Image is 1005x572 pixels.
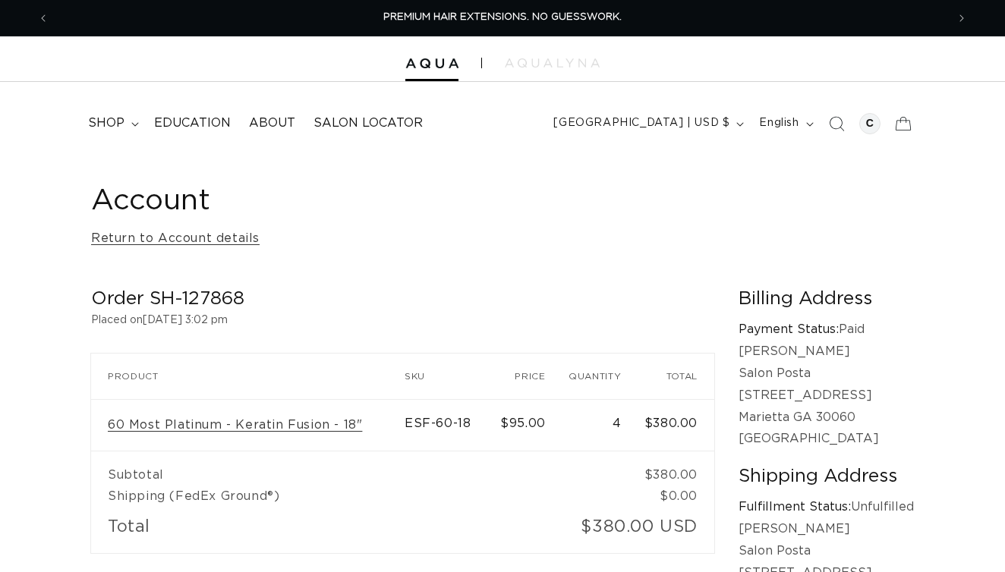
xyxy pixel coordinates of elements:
h2: Shipping Address [739,465,914,489]
a: Salon Locator [304,106,432,140]
button: Previous announcement [27,4,60,33]
p: [PERSON_NAME] Salon Posta [STREET_ADDRESS] Marietta GA 30060 [GEOGRAPHIC_DATA] [739,341,914,450]
td: $380.00 USD [562,507,714,553]
p: Paid [739,319,914,341]
th: Quantity [562,354,638,399]
h1: Account [91,183,914,220]
td: Subtotal [91,451,638,486]
p: Unfulfilled [739,496,914,518]
span: shop [88,115,124,131]
img: Aqua Hair Extensions [405,58,458,69]
span: Salon Locator [313,115,423,131]
td: $0.00 [638,486,714,507]
time: [DATE] 3:02 pm [143,315,228,325]
span: PREMIUM HAIR EXTENSIONS. NO GUESSWORK. [383,12,622,22]
th: Product [91,354,405,399]
a: Return to Account details [91,228,260,250]
p: Placed on [91,311,714,330]
button: Next announcement [945,4,978,33]
img: aqualyna.com [505,58,600,68]
button: [GEOGRAPHIC_DATA] | USD $ [544,109,750,138]
span: Education [154,115,231,131]
a: 60 Most Platinum - Keratin Fusion - 18" [108,417,362,433]
td: $380.00 [638,399,714,451]
span: $95.00 [500,417,546,429]
strong: Payment Status: [739,323,839,335]
td: $380.00 [638,451,714,486]
th: Total [638,354,714,399]
summary: shop [79,106,145,140]
span: [GEOGRAPHIC_DATA] | USD $ [553,115,729,131]
td: Total [91,507,562,553]
summary: Search [820,107,853,140]
span: About [249,115,295,131]
span: English [759,115,799,131]
th: Price [495,354,562,399]
h2: Billing Address [739,288,914,311]
a: Education [145,106,240,140]
td: Shipping (FedEx Ground®) [91,486,638,507]
a: About [240,106,304,140]
h2: Order SH-127868 [91,288,714,311]
td: 4 [562,399,638,451]
strong: Fulfillment Status: [739,501,851,513]
button: English [750,109,819,138]
td: ESF-60-18 [405,399,495,451]
th: SKU [405,354,495,399]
